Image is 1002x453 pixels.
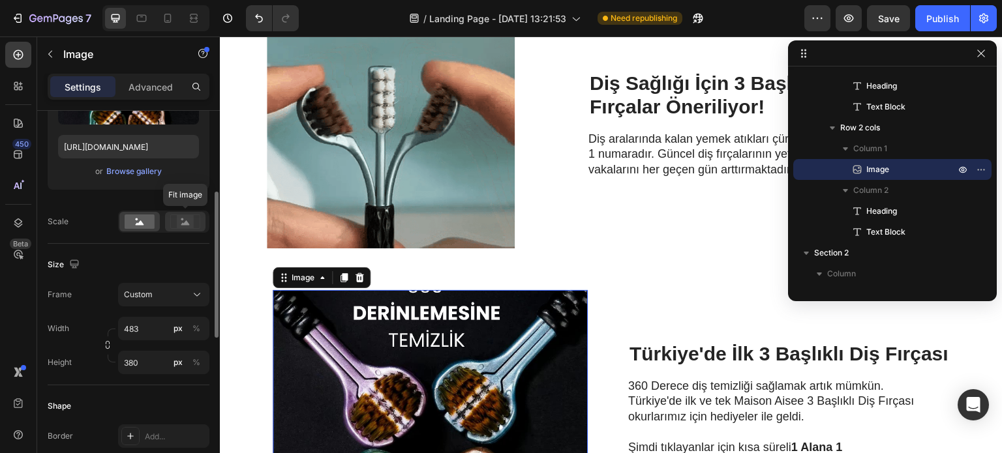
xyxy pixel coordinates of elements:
input: https://example.com/image.jpg [58,135,199,158]
iframe: To enrich screen reader interactions, please activate Accessibility in Grammarly extension settings [220,37,1002,453]
span: Landing Page - [DATE] 13:21:53 [429,12,566,25]
span: Heading [866,205,897,218]
div: Add... [145,431,206,443]
span: Custom [124,289,153,300]
label: Frame [48,289,72,300]
p: 360 Derece diş temizliği sağlamak artık mümkün. Türkiye'de ilk ve tek Maison Aisee 3 Başlıklı Diş... [408,342,701,388]
button: Publish [915,5,970,31]
button: Custom [118,283,209,306]
label: Height [48,357,72,368]
button: px [189,355,204,370]
p: 7 [85,10,91,26]
div: px [174,357,183,368]
span: Row 2 cols [840,121,880,134]
div: Open Intercom Messenger [958,389,989,420]
p: Diş aralarında kalan yemek atıkları çürük sebeplerinde 1 numaradır. Güncel diş fırçalarının yeter... [369,95,661,141]
button: px [189,321,204,336]
button: Save [867,5,910,31]
span: Heading [866,80,897,93]
span: Column 1 [853,142,887,155]
span: Save [878,13,900,24]
span: Image [866,163,889,176]
button: % [170,355,186,370]
span: Section 2 [814,246,849,259]
button: 7 [5,5,97,31]
div: Browse gallery [106,166,162,177]
p: Settings [65,80,101,94]
p: Image [63,46,174,62]
span: Column 2 [853,184,888,197]
span: Need republishing [611,12,677,24]
span: Column [827,267,856,280]
button: Browse gallery [106,165,162,178]
p: Advanced [129,80,173,94]
p: Şimdi tıklayanlar için kısa süreli kampanyası başlamıştır. Alttaki butona tıklayarak hediyenizi a... [408,403,701,449]
div: Scale [48,216,68,227]
input: px% [118,351,209,374]
label: Width [48,323,69,334]
h2: Diş Sağlığı İçin 3 Başlıklı 360 Derece Fırçalar Öneriliyor! [369,34,770,83]
span: / [423,12,427,25]
div: Undo/Redo [246,5,299,31]
input: px% [118,317,209,340]
div: Beta [10,239,31,249]
span: Text Block [866,226,905,239]
div: % [192,323,200,334]
div: px [174,323,183,334]
span: Text Block [866,100,905,113]
h2: Türkiye'de İlk 3 Başlıklı Diş Fırçası [408,304,730,330]
div: % [192,357,200,368]
div: Size [48,256,82,274]
div: Shape [48,400,71,412]
div: Image [69,235,97,247]
div: 450 [12,139,31,149]
div: Publish [926,12,959,25]
button: % [170,321,186,336]
div: Border [48,430,73,442]
span: or [95,164,103,179]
